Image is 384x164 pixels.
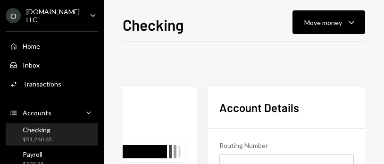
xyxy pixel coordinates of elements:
button: Move money [292,10,365,34]
div: O [6,8,21,23]
a: Accounts [6,104,98,121]
div: Payroll [23,150,44,158]
div: Checking [23,126,52,134]
h2: Account Details [219,100,354,115]
div: Move money [304,17,342,27]
div: Routing Number [219,140,354,150]
div: Home [23,42,40,50]
div: $51,260.65 [23,136,52,144]
a: Transactions [6,75,98,92]
div: Inbox [23,61,40,69]
div: Accounts [23,109,51,117]
a: Home [6,37,98,54]
div: Transactions [23,80,61,88]
div: [DOMAIN_NAME] LLC [26,8,82,24]
h1: Checking [123,15,184,34]
a: Inbox [6,56,98,73]
a: Checking$51,260.65 [6,123,98,146]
